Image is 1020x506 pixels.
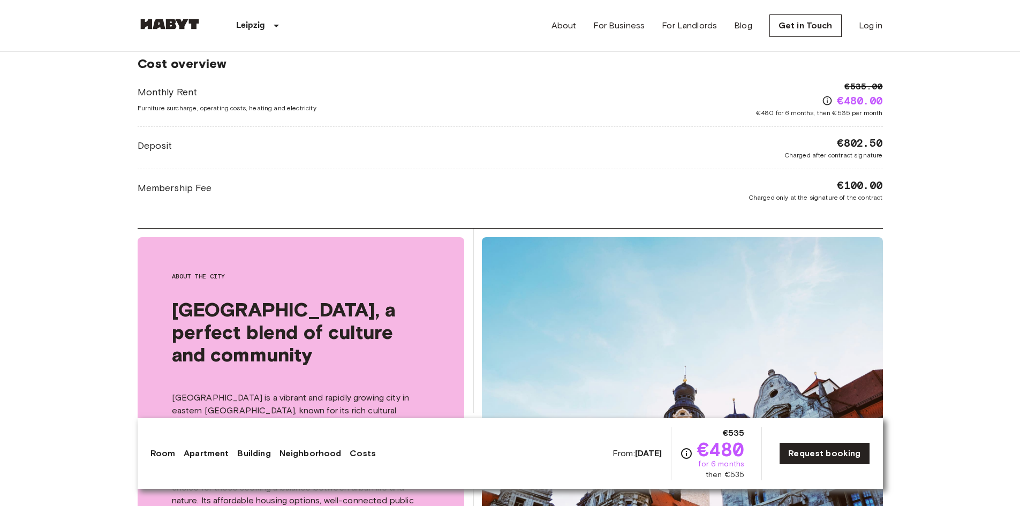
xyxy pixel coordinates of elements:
span: Monthly Rent [138,85,316,99]
span: €802.50 [837,135,882,150]
span: €535 [723,427,745,440]
span: for 6 months [698,459,744,470]
a: Costs [350,447,376,460]
span: €480.00 [837,93,882,108]
span: Furniture surcharge, operating costs, heating and electricity [138,103,316,113]
svg: Check cost overview for full price breakdown. Please note that discounts apply to new joiners onl... [822,95,833,106]
a: Get in Touch [769,14,842,37]
a: About [551,19,577,32]
span: Deposit [138,139,172,153]
a: Log in [859,19,883,32]
a: Neighborhood [279,447,342,460]
b: [DATE] [635,448,662,458]
a: Building [237,447,270,460]
span: Cost overview [138,56,883,72]
a: Request booking [779,442,870,465]
span: €535.00 [844,80,882,93]
a: For Landlords [662,19,717,32]
span: €480 [697,440,745,459]
img: Habyt [138,19,202,29]
a: Room [150,447,176,460]
span: Membership Fee [138,181,212,195]
span: €480 for 6 months, then €535 per month [756,108,883,118]
span: From: [613,448,662,459]
a: Blog [734,19,752,32]
svg: Check cost overview for full price breakdown. Please note that discounts apply to new joiners onl... [680,447,693,460]
span: €100.00 [837,178,882,193]
a: For Business [593,19,645,32]
span: About the city [172,271,430,281]
span: Charged only at the signature of the contract [749,193,883,202]
span: then €535 [706,470,744,480]
p: Leipzig [236,19,266,32]
span: [GEOGRAPHIC_DATA], a perfect blend of culture and community [172,298,430,366]
span: Charged after contract signature [784,150,883,160]
a: Apartment [184,447,229,460]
